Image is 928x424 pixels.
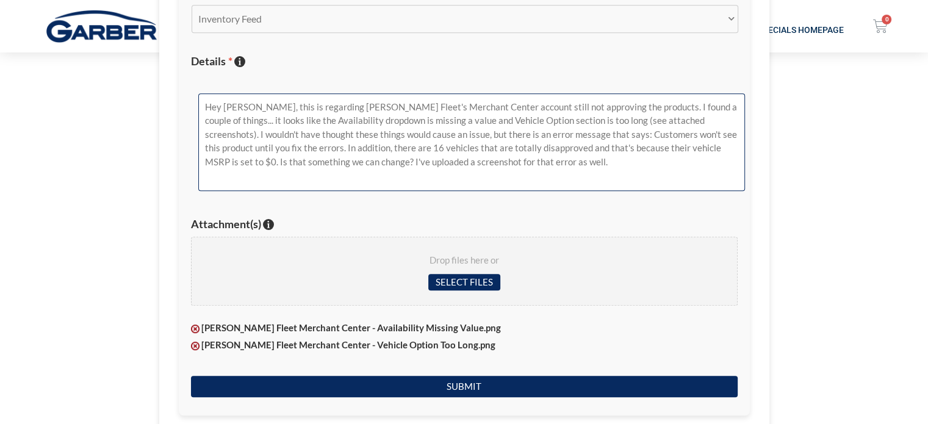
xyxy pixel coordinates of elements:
img: Delete this file [191,325,200,333]
input: Select files [428,274,500,290]
img: Delete this file [191,342,200,350]
span: Drop files here or [206,252,722,269]
strong: [PERSON_NAME] Fleet Merchant Center - Availability Missing Value.png [201,322,501,333]
span: Details [191,54,232,68]
strong: [PERSON_NAME] Fleet Merchant Center - Vehicle Option Too Long.png [201,339,495,350]
input: Submit [191,376,738,397]
span: Attachment(s) [191,217,261,231]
